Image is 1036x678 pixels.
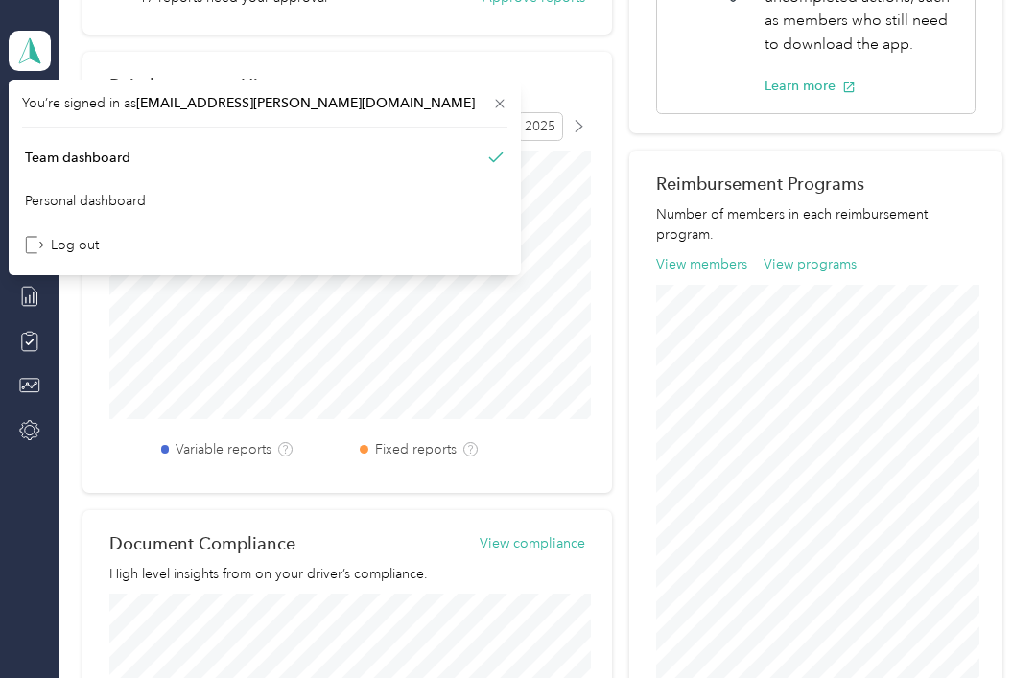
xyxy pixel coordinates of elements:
div: Personal dashboard [25,191,146,211]
h2: Reimbursement History [109,75,297,95]
button: Learn more [765,76,856,96]
iframe: Everlance-gr Chat Button Frame [929,571,1036,678]
p: High level insights from on your driver’s compliance. [109,564,586,584]
button: View programs [764,254,857,274]
div: Log out [25,235,99,255]
span: You’re signed in as [22,93,507,113]
p: Number of members in each reimbursement program. [656,204,977,245]
label: Fixed reports [375,439,457,459]
h2: Reimbursement Programs [656,174,977,194]
label: Variable reports [176,439,271,459]
button: View members [656,254,747,274]
span: 2025 [517,112,563,141]
h2: Document Compliance [109,533,295,553]
span: [EMAIL_ADDRESS][PERSON_NAME][DOMAIN_NAME] [136,95,475,111]
button: View compliance [480,533,585,553]
div: Team dashboard [25,148,130,168]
